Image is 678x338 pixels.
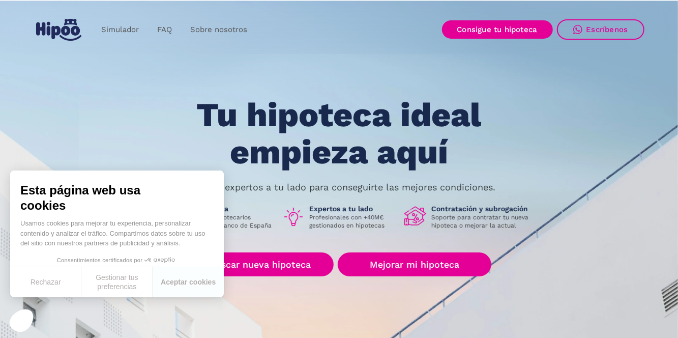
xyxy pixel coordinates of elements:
[310,204,396,213] h1: Expertos a tu lado
[310,213,396,230] p: Profesionales con +40M€ gestionados en hipotecas
[586,25,628,34] div: Escríbenos
[432,204,537,213] h1: Contratación y subrogación
[92,20,148,40] a: Simulador
[442,20,553,39] a: Consigue tu hipoteca
[187,252,334,276] a: Buscar nueva hipoteca
[181,20,256,40] a: Sobre nosotros
[557,19,644,40] a: Escríbenos
[338,252,491,276] a: Mejorar mi hipoteca
[148,20,181,40] a: FAQ
[183,183,496,191] p: Nuestros expertos a tu lado para conseguirte las mejores condiciones.
[432,213,537,230] p: Soporte para contratar tu nueva hipoteca o mejorar la actual
[146,97,532,171] h1: Tu hipoteca ideal empieza aquí
[34,15,84,45] a: home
